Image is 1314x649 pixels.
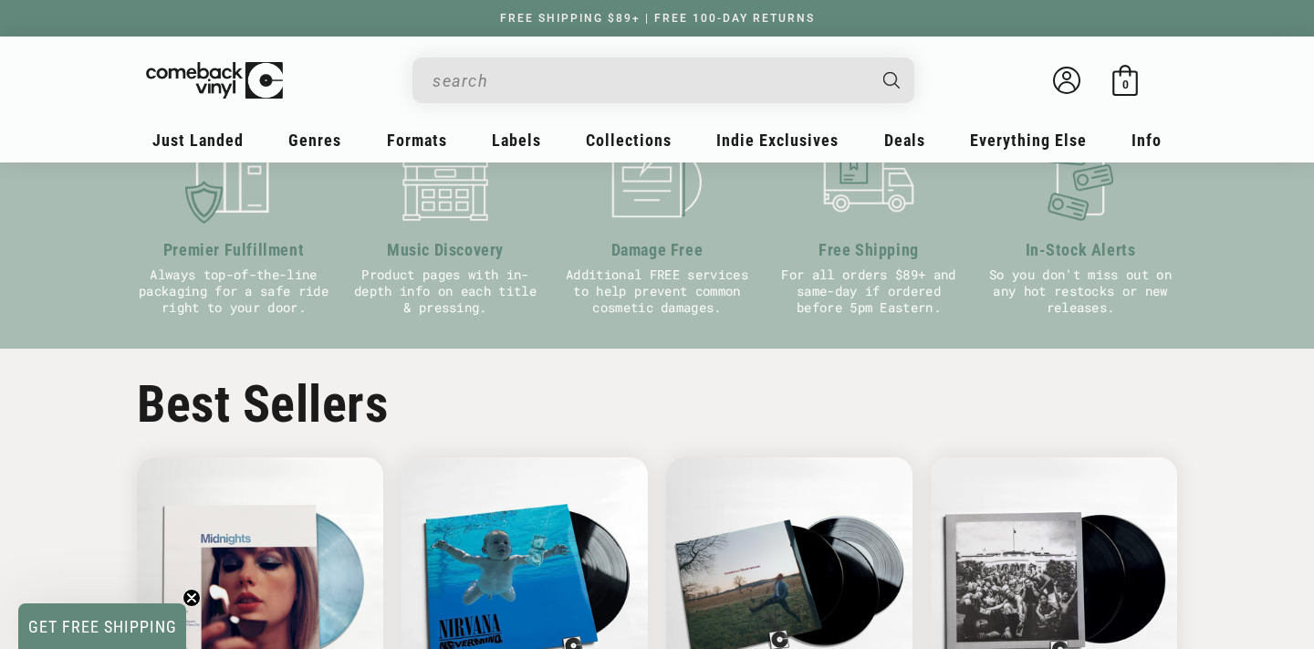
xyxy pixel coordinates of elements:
[137,267,330,316] p: Always top-of-the-line packaging for a safe ride right to your door.
[884,131,925,150] span: Deals
[137,237,330,262] h3: Premier Fulfillment
[412,58,914,103] div: Search
[349,237,542,262] h3: Music Discovery
[18,603,186,649] div: GET FREE SHIPPINGClose teaser
[152,131,244,150] span: Just Landed
[1122,78,1129,91] span: 0
[1131,131,1162,150] span: Info
[433,62,865,99] input: When autocomplete results are available use up and down arrows to review and enter to select
[349,267,542,316] p: Product pages with in-depth info on each title & pressing.
[772,237,965,262] h3: Free Shipping
[772,267,965,316] p: For all orders $89+ and same-day if ordered before 5pm Eastern.
[984,237,1177,262] h3: In-Stock Alerts
[716,131,839,150] span: Indie Exclusives
[560,267,754,316] p: Additional FREE services to help prevent common cosmetic damages.
[28,617,177,636] span: GET FREE SHIPPING
[387,131,447,150] span: Formats
[492,131,541,150] span: Labels
[984,267,1177,316] p: So you don't miss out on any hot restocks or new releases.
[137,374,1177,434] h2: Best Sellers
[482,12,833,25] a: FREE SHIPPING $89+ | FREE 100-DAY RETURNS
[868,58,917,103] button: Search
[586,131,672,150] span: Collections
[560,237,754,262] h3: Damage Free
[288,131,341,150] span: Genres
[970,131,1087,150] span: Everything Else
[182,589,201,607] button: Close teaser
